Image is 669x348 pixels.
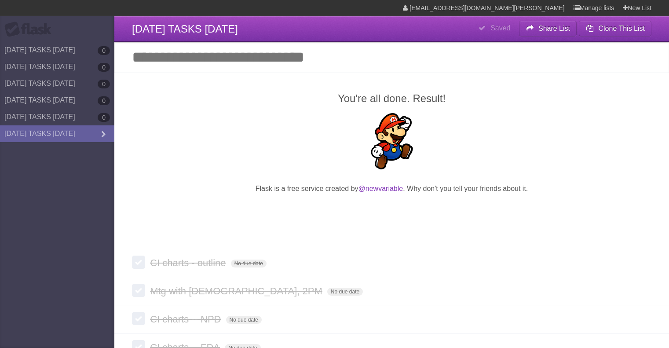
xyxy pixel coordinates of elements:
label: Done [132,284,145,297]
h2: You're all done. Result! [132,91,651,106]
p: Flask is a free service created by . Why don't you tell your friends about it. [132,183,651,194]
span: No due date [231,260,267,267]
button: Share List [519,21,577,37]
b: Share List [538,25,570,32]
button: Clone This List [579,21,651,37]
div: Flask [4,22,57,37]
b: 0 [98,46,110,55]
b: 0 [98,113,110,122]
span: No due date [327,288,363,296]
label: Done [132,312,145,325]
a: @newvariable [358,185,403,192]
iframe: X Post Button [376,205,408,217]
img: Super Mario [364,113,420,169]
b: 0 [98,96,110,105]
label: Done [132,256,145,269]
span: CI charts -- NPD [150,314,223,325]
b: 0 [98,63,110,72]
span: Mtg with [DEMOGRAPHIC_DATA], 2PM [150,286,325,297]
span: No due date [226,316,262,324]
b: Clone This List [598,25,645,32]
b: Saved [490,24,510,32]
b: 0 [98,80,110,88]
span: CI charts - outline [150,257,228,268]
span: [DATE] TASKS [DATE] [132,23,238,35]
